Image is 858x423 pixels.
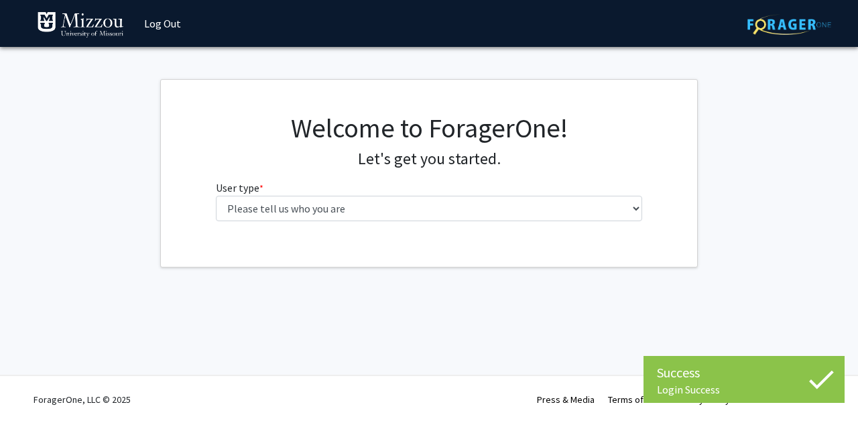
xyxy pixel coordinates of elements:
h1: Welcome to ForagerOne! [216,112,643,144]
img: ForagerOne Logo [747,14,831,35]
label: User type [216,180,263,196]
div: Success [657,363,831,383]
a: Terms of Use [608,394,661,406]
div: Login Success [657,383,831,396]
a: Press & Media [537,394,595,406]
h4: Let's get you started. [216,149,643,169]
div: ForagerOne, LLC © 2025 [34,376,131,423]
img: University of Missouri Logo [37,11,124,38]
